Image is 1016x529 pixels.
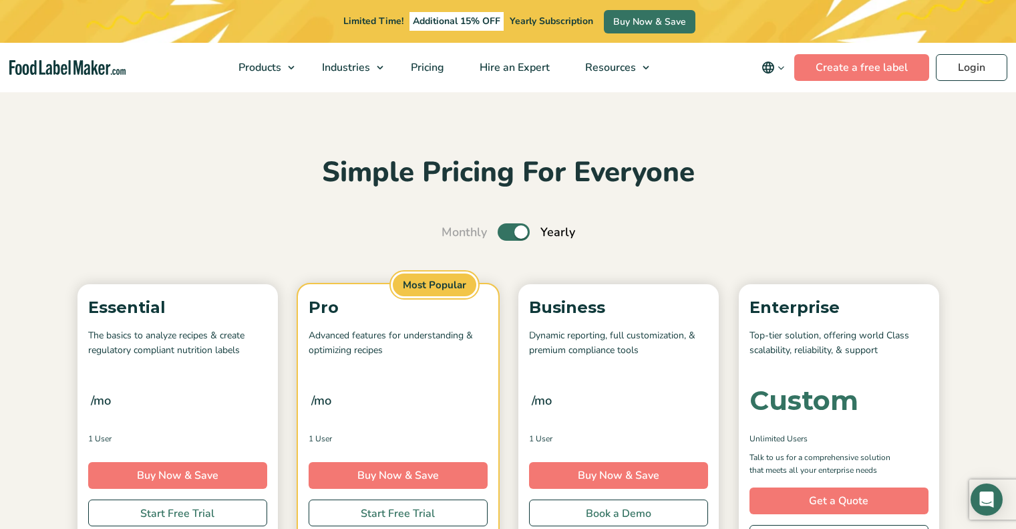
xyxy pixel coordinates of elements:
[309,295,488,320] p: Pro
[529,433,552,445] span: 1 User
[309,328,488,358] p: Advanced features for understanding & optimizing recipes
[794,54,929,81] a: Create a free label
[71,154,946,191] h2: Simple Pricing For Everyone
[221,43,301,92] a: Products
[88,462,267,489] a: Buy Now & Save
[393,43,459,92] a: Pricing
[343,15,403,27] span: Limited Time!
[540,223,575,241] span: Yearly
[529,328,708,358] p: Dynamic reporting, full customization, & premium compliance tools
[88,433,112,445] span: 1 User
[409,12,504,31] span: Additional 15% OFF
[510,15,593,27] span: Yearly Subscription
[971,484,1003,516] div: Open Intercom Messenger
[318,60,371,75] span: Industries
[309,462,488,489] a: Buy Now & Save
[604,10,695,33] a: Buy Now & Save
[749,451,903,477] p: Talk to us for a comprehensive solution that meets all your enterprise needs
[936,54,1007,81] a: Login
[311,391,331,410] span: /mo
[498,223,530,241] label: Toggle
[532,391,552,410] span: /mo
[91,391,111,410] span: /mo
[476,60,551,75] span: Hire an Expert
[88,328,267,358] p: The basics to analyze recipes & create regulatory compliant nutrition labels
[749,387,858,414] div: Custom
[529,500,708,526] a: Book a Demo
[568,43,656,92] a: Resources
[529,295,708,320] p: Business
[442,223,487,241] span: Monthly
[309,433,332,445] span: 1 User
[88,500,267,526] a: Start Free Trial
[391,272,478,299] span: Most Popular
[462,43,564,92] a: Hire an Expert
[305,43,390,92] a: Industries
[309,500,488,526] a: Start Free Trial
[749,433,808,445] span: Unlimited Users
[529,462,708,489] a: Buy Now & Save
[749,488,928,514] a: Get a Quote
[749,295,928,320] p: Enterprise
[749,328,928,358] p: Top-tier solution, offering world Class scalability, reliability, & support
[581,60,637,75] span: Resources
[88,295,267,320] p: Essential
[234,60,283,75] span: Products
[407,60,446,75] span: Pricing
